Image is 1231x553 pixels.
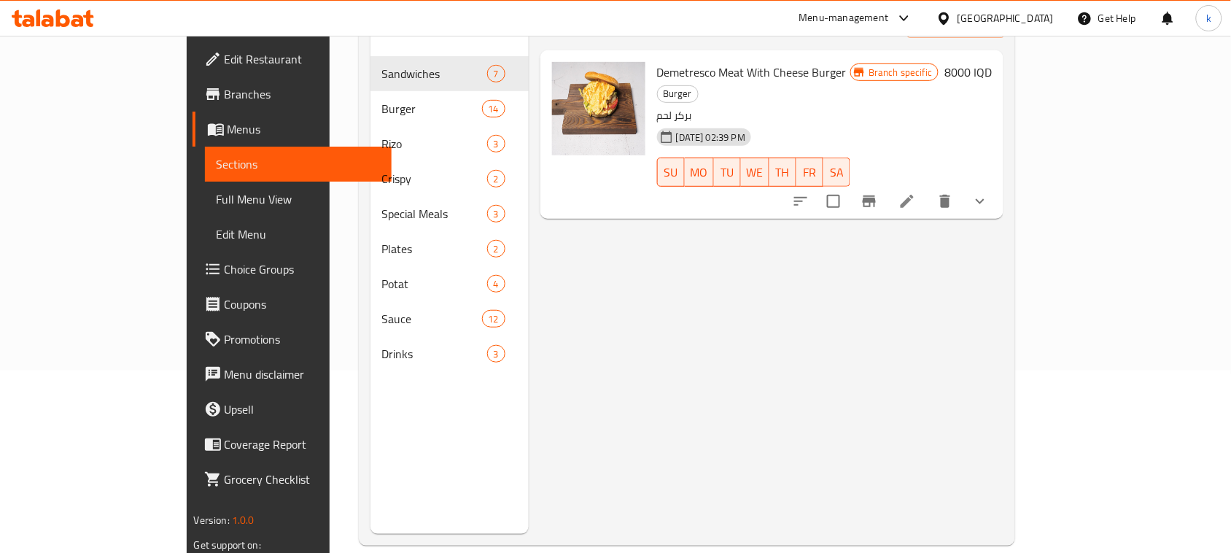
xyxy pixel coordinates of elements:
div: items [487,65,505,82]
button: WE [741,158,769,187]
nav: Menu sections [370,50,529,377]
svg: Show Choices [971,193,989,210]
a: Full Menu View [205,182,392,217]
span: MO [691,162,708,183]
a: Coverage Report [193,427,392,462]
button: sort-choices [783,184,818,219]
a: Menu disclaimer [193,357,392,392]
span: 14 [483,102,505,116]
h6: 8000 IQD [944,62,992,82]
span: Branches [225,85,381,103]
span: 4 [488,277,505,291]
span: Burger [382,100,482,117]
span: Branch specific [863,66,938,80]
button: MO [685,158,714,187]
span: Drinks [382,345,487,363]
div: Potat4 [370,266,529,301]
span: Promotions [225,330,381,348]
button: show more [963,184,998,219]
span: SU [664,162,679,183]
div: Crispy2 [370,161,529,196]
span: Menus [228,120,381,138]
div: Special Meals3 [370,196,529,231]
div: Drinks3 [370,336,529,371]
div: [GEOGRAPHIC_DATA] [958,10,1054,26]
span: Menu disclaimer [225,366,381,383]
div: items [487,275,505,293]
div: items [482,310,505,328]
span: FR [802,162,818,183]
span: Coupons [225,295,381,313]
span: Edit Menu [217,225,381,243]
span: SA [829,162,844,183]
a: Promotions [193,322,392,357]
span: Upsell [225,401,381,418]
div: items [487,205,505,223]
span: Choice Groups [225,260,381,278]
span: Version: [194,511,230,530]
button: Branch-specific-item [852,184,887,219]
span: 2 [488,172,505,186]
span: TH [775,162,791,183]
span: WE [747,162,764,183]
span: 12 [483,312,505,326]
div: Sandwiches7 [370,56,529,91]
a: Sections [205,147,392,182]
span: Rizo [382,135,487,152]
a: Grocery Checklist [193,462,392,497]
span: Full Menu View [217,190,381,208]
div: items [487,170,505,187]
a: Coupons [193,287,392,322]
span: TU [720,162,735,183]
button: FR [796,158,823,187]
span: Plates [382,240,487,258]
span: Special Meals [382,205,487,223]
div: Menu-management [799,9,889,27]
span: 3 [488,137,505,151]
button: TH [769,158,796,187]
a: Upsell [193,392,392,427]
div: Burger [657,85,699,103]
div: Burger14 [370,91,529,126]
span: 3 [488,347,505,361]
a: Edit Restaurant [193,42,392,77]
button: delete [928,184,963,219]
span: 1.0.0 [232,511,255,530]
span: Demetresco Meat With Cheese Burger [657,61,847,83]
span: 3 [488,207,505,221]
div: items [482,100,505,117]
button: TU [714,158,741,187]
span: Coverage Report [225,436,381,453]
div: items [487,240,505,258]
div: Sauce12 [370,301,529,336]
p: بركر لحم [657,107,850,125]
div: Potat [382,275,487,293]
img: Demetresco Meat With Cheese Burger [552,62,645,155]
span: Grocery Checklist [225,471,381,488]
div: items [487,135,505,152]
button: SU [657,158,685,187]
a: Edit menu item [898,193,916,210]
span: 7 [488,67,505,81]
span: k [1206,10,1211,26]
span: Crispy [382,170,487,187]
span: 2 [488,242,505,256]
span: Sections [217,155,381,173]
a: Choice Groups [193,252,392,287]
span: Sandwiches [382,65,487,82]
span: [DATE] 02:39 PM [670,131,751,144]
div: Sauce [382,310,482,328]
div: Rizo3 [370,126,529,161]
span: Edit Restaurant [225,50,381,68]
div: items [487,345,505,363]
a: Menus [193,112,392,147]
div: Plates2 [370,231,529,266]
button: SA [823,158,850,187]
span: Burger [658,85,698,102]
